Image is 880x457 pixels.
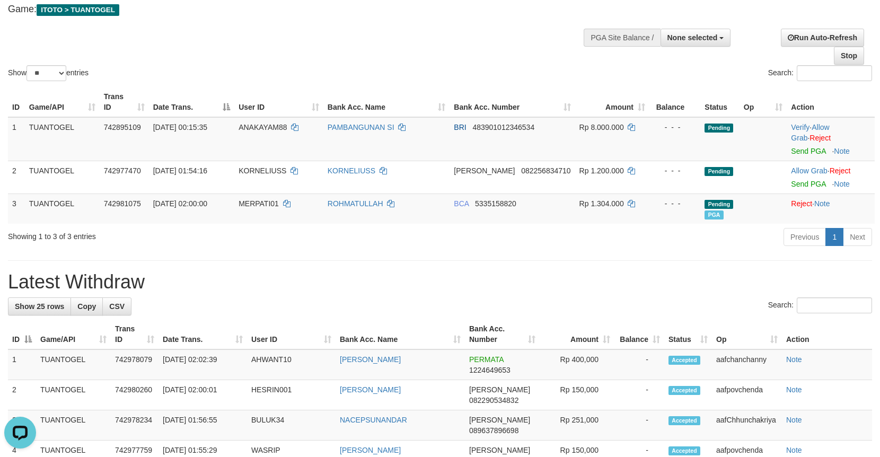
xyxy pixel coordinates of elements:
[614,319,664,349] th: Balance: activate to sort column ascending
[712,410,782,441] td: aafChhunchakriya
[8,161,25,194] td: 2
[469,446,530,454] span: [PERSON_NAME]
[614,349,664,380] td: -
[159,380,247,410] td: [DATE] 02:00:01
[104,166,141,175] span: 742977470
[668,416,700,425] span: Accepted
[450,87,575,117] th: Bank Acc. Number: activate to sort column ascending
[111,349,159,380] td: 742978079
[340,416,407,424] a: NACEPSUNANDAR
[540,380,614,410] td: Rp 150,000
[791,166,829,175] span: ·
[472,123,534,131] span: Copy 483901012346534 to clipboard
[768,65,872,81] label: Search:
[782,319,872,349] th: Action
[614,410,664,441] td: -
[37,4,119,16] span: ITOTO > TUANTOGEL
[8,194,25,224] td: 3
[834,47,864,65] a: Stop
[340,355,401,364] a: [PERSON_NAME]
[705,167,733,176] span: Pending
[8,65,89,81] label: Show entries
[786,446,802,454] a: Note
[153,199,207,208] span: [DATE] 02:00:00
[336,319,465,349] th: Bank Acc. Name: activate to sort column ascending
[8,410,36,441] td: 3
[797,297,872,313] input: Search:
[153,166,207,175] span: [DATE] 01:54:16
[664,319,712,349] th: Status: activate to sort column ascending
[668,446,700,455] span: Accepted
[787,161,875,194] td: ·
[469,416,530,424] span: [PERSON_NAME]
[579,166,624,175] span: Rp 1.200.000
[791,180,825,188] a: Send PGA
[104,123,141,131] span: 742895109
[77,302,96,311] span: Copy
[239,123,287,131] span: ANAKAYAM88
[791,147,825,155] a: Send PGA
[469,355,504,364] span: PERMATA
[797,65,872,81] input: Search:
[8,297,71,315] a: Show 25 rows
[584,29,660,47] div: PGA Site Balance /
[159,349,247,380] td: [DATE] 02:02:39
[153,123,207,131] span: [DATE] 00:15:35
[668,386,700,395] span: Accepted
[149,87,235,117] th: Date Trans.: activate to sort column descending
[814,199,830,208] a: Note
[654,122,696,133] div: - - -
[843,228,872,246] a: Next
[830,166,851,175] a: Reject
[8,4,576,15] h4: Game:
[791,123,809,131] a: Verify
[521,166,570,175] span: Copy 082256834710 to clipboard
[705,200,733,209] span: Pending
[36,380,111,410] td: TUANTOGEL
[247,349,336,380] td: AHWANT10
[25,87,100,117] th: Game/API: activate to sort column ascending
[768,297,872,313] label: Search:
[25,117,100,161] td: TUANTOGEL
[247,410,336,441] td: BULUK34
[234,87,323,117] th: User ID: activate to sort column ascending
[825,228,843,246] a: 1
[787,87,875,117] th: Action
[159,319,247,349] th: Date Trans.: activate to sort column ascending
[36,349,111,380] td: TUANTOGEL
[579,123,624,131] span: Rp 8.000.000
[15,302,64,311] span: Show 25 rows
[111,380,159,410] td: 742980260
[8,117,25,161] td: 1
[454,166,515,175] span: [PERSON_NAME]
[809,134,831,142] a: Reject
[4,4,36,36] button: Open LiveChat chat widget
[328,123,394,131] a: PAMBANGUNAN SI
[540,319,614,349] th: Amount: activate to sort column ascending
[740,87,787,117] th: Op: activate to sort column ascending
[712,319,782,349] th: Op: activate to sort column ascending
[712,380,782,410] td: aafpovchenda
[8,271,872,293] h1: Latest Withdraw
[328,199,383,208] a: ROHMATULLAH
[791,199,812,208] a: Reject
[454,199,469,208] span: BCA
[540,410,614,441] td: Rp 251,000
[540,349,614,380] td: Rp 400,000
[239,166,286,175] span: KORNELIUSS
[784,228,826,246] a: Previous
[102,297,131,315] a: CSV
[575,87,649,117] th: Amount: activate to sort column ascending
[25,161,100,194] td: TUANTOGEL
[454,123,466,131] span: BRI
[104,199,141,208] span: 742981075
[469,385,530,394] span: [PERSON_NAME]
[8,380,36,410] td: 2
[661,29,731,47] button: None selected
[579,199,624,208] span: Rp 1.304.000
[786,416,802,424] a: Note
[8,87,25,117] th: ID
[667,33,718,42] span: None selected
[27,65,66,81] select: Showentries
[465,319,540,349] th: Bank Acc. Number: activate to sort column ascending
